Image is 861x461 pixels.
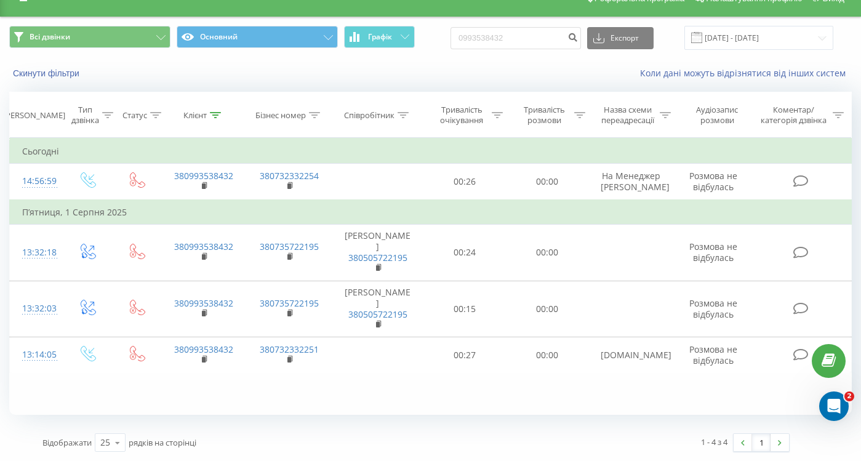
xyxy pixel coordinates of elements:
span: Всі дзвінки [30,32,70,42]
a: 380735722195 [260,297,319,309]
div: Тривалість розмови [517,105,571,126]
div: Аудіозапис розмови [685,105,750,126]
div: 13:14:05 [22,343,50,367]
td: [PERSON_NAME] [332,224,424,281]
input: Пошук за номером [451,27,581,49]
a: 380993538432 [174,297,233,309]
td: [PERSON_NAME] [332,281,424,337]
div: Бізнес номер [255,110,306,121]
a: 380732332251 [260,343,319,355]
div: Статус [122,110,147,121]
a: 380993538432 [174,241,233,252]
div: 13:32:03 [22,297,50,321]
div: 13:32:18 [22,241,50,265]
button: Експорт [587,27,654,49]
td: 00:27 [424,337,507,373]
span: рядків на сторінці [129,437,196,448]
td: 00:00 [506,164,588,200]
button: Графік [344,26,415,48]
div: 1 - 4 з 4 [701,436,727,448]
span: Графік [368,33,392,41]
div: [PERSON_NAME] [3,110,65,121]
span: Розмова не відбулась [689,241,737,263]
span: 2 [844,391,854,401]
button: Основний [177,26,338,48]
td: П’ятниця, 1 Серпня 2025 [10,200,852,225]
td: [DOMAIN_NAME] [588,337,674,373]
td: На Менеджер [PERSON_NAME] [588,164,674,200]
div: Коментар/категорія дзвінка [758,105,830,126]
span: Розмова не відбулась [689,170,737,193]
div: Тип дзвінка [71,105,99,126]
button: Скинути фільтри [9,68,86,79]
td: 00:00 [506,281,588,337]
a: 380505722195 [348,252,407,263]
iframe: Intercom live chat [819,391,849,421]
span: Відображати [42,437,92,448]
div: Співробітник [344,110,394,121]
a: 1 [752,434,771,451]
div: Клієнт [183,110,207,121]
td: 00:24 [424,224,507,281]
a: 380735722195 [260,241,319,252]
a: 380732332254 [260,170,319,182]
span: Розмова не відбулась [689,297,737,320]
td: 00:00 [506,224,588,281]
a: 380993538432 [174,343,233,355]
td: 00:26 [424,164,507,200]
a: 380505722195 [348,308,407,320]
td: 00:00 [506,337,588,373]
span: Розмова не відбулась [689,343,737,366]
td: Сьогодні [10,139,852,164]
div: Назва схеми переадресації [599,105,657,126]
div: 25 [100,436,110,449]
td: 00:15 [424,281,507,337]
button: Всі дзвінки [9,26,170,48]
a: Коли дані можуть відрізнятися вiд інших систем [640,67,852,79]
div: 14:56:59 [22,169,50,193]
div: Тривалість очікування [435,105,489,126]
a: 380993538432 [174,170,233,182]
